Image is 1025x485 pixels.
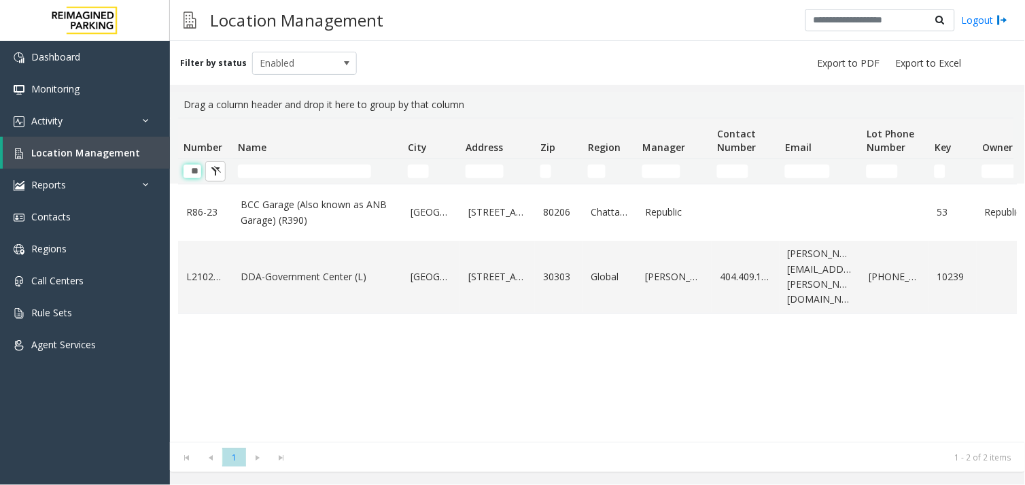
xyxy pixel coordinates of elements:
button: Export to Excel [890,54,967,73]
input: Key Filter [935,165,945,178]
button: Clear [205,161,226,182]
span: Zip [540,141,555,154]
td: Address Filter [460,159,535,184]
a: 404.409.1757 [720,269,771,284]
h3: Location Management [203,3,390,37]
a: Chattanooga [591,205,629,220]
span: Regions [31,242,67,255]
a: [STREET_ADDRESS] [468,205,527,220]
a: [GEOGRAPHIC_DATA] [411,269,452,284]
span: Contacts [31,210,71,223]
a: R86-23 [186,205,224,220]
span: Lot Phone Number [867,127,914,154]
a: [STREET_ADDRESS] [468,269,527,284]
img: 'icon' [14,148,24,159]
td: Lot Phone Number Filter [861,159,929,184]
a: DDA-Government Center (L) [241,269,394,284]
a: BCC Garage (Also known as ANB Garage) (R390) [241,197,394,228]
div: Data table [170,118,1025,442]
span: Dashboard [31,50,80,63]
span: Manager [642,141,685,154]
td: Contact Number Filter [712,159,780,184]
img: 'icon' [14,340,24,351]
a: Logout [962,13,1008,27]
input: City Filter [408,165,429,178]
td: Email Filter [780,159,861,184]
span: Reports [31,178,66,191]
input: Email Filter [785,165,830,178]
span: Contact Number [717,127,756,154]
img: logout [997,13,1008,27]
div: Drag a column header and drop it here to group by that column [178,92,1017,118]
img: 'icon' [14,308,24,319]
span: Key [935,141,952,154]
kendo-pager-info: 1 - 2 of 2 items [302,452,1011,463]
a: [GEOGRAPHIC_DATA] [411,205,452,220]
input: Zip Filter [540,165,551,178]
a: Location Management [3,137,170,169]
input: Contact Number Filter [717,165,748,178]
td: Name Filter [232,159,402,184]
span: Owner [982,141,1013,154]
a: Global [591,269,629,284]
img: 'icon' [14,116,24,127]
input: Manager Filter [642,165,680,178]
a: [PERSON_NAME][EMAIL_ADDRESS][PERSON_NAME][DOMAIN_NAME] [788,246,853,307]
input: Lot Phone Number Filter [867,165,898,178]
a: 80206 [543,205,574,220]
input: Number Filter [184,165,201,178]
img: 'icon' [14,212,24,223]
a: 53 [937,205,969,220]
img: 'icon' [14,52,24,63]
span: Number [184,141,222,154]
span: Address [466,141,503,154]
img: pageIcon [184,3,196,37]
span: Monitoring [31,82,80,95]
a: 10239 [937,269,969,284]
span: Region [588,141,621,154]
span: Export to Excel [896,56,962,70]
td: Key Filter [929,159,977,184]
label: Filter by status [180,57,247,69]
span: Call Centers [31,274,84,287]
span: Activity [31,114,63,127]
td: Manager Filter [637,159,712,184]
img: 'icon' [14,276,24,287]
td: Region Filter [583,159,637,184]
input: Name Filter [238,165,371,178]
span: Name [238,141,266,154]
input: Region Filter [588,165,606,178]
a: Republic [645,205,703,220]
img: 'icon' [14,244,24,255]
td: Zip Filter [535,159,583,184]
span: Agent Services [31,338,96,351]
span: City [408,141,427,154]
a: [PHONE_NUMBER] [869,269,921,284]
span: Page 1 [222,448,246,467]
span: Enabled [253,52,336,74]
a: L21023900 [186,269,224,284]
a: [PERSON_NAME] [645,269,703,284]
td: Number Filter [178,159,232,184]
td: City Filter [402,159,460,184]
span: Rule Sets [31,306,72,319]
span: Export to PDF [818,56,880,70]
input: Address Filter [466,165,504,178]
img: 'icon' [14,180,24,191]
span: Location Management [31,146,140,159]
img: 'icon' [14,84,24,95]
span: Email [785,141,812,154]
a: 30303 [543,269,574,284]
button: Export to PDF [812,54,886,73]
